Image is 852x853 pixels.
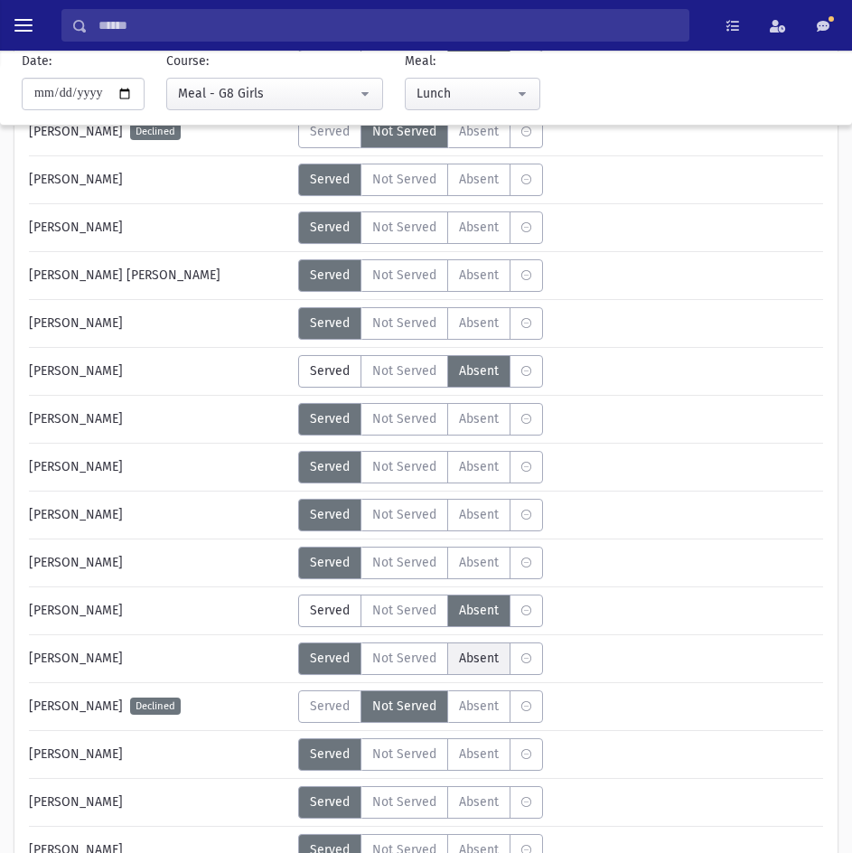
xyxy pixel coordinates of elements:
[372,314,436,333] span: Not Served
[298,786,543,819] div: MeaStatus
[310,601,350,620] span: Served
[29,409,123,428] span: [PERSON_NAME]
[459,170,499,189] span: Absent
[178,84,357,103] div: Meal - G8 Girls
[459,649,499,668] span: Absent
[298,499,543,531] div: MeaStatus
[459,601,499,620] span: Absent
[29,122,123,141] span: [PERSON_NAME]
[372,170,436,189] span: Not Served
[298,307,543,340] div: MeaStatus
[459,457,499,476] span: Absent
[29,553,123,572] span: [PERSON_NAME]
[372,745,436,764] span: Not Served
[298,355,543,388] div: MeaStatus
[417,84,514,103] div: Lunch
[29,170,123,189] span: [PERSON_NAME]
[29,361,123,380] span: [PERSON_NAME]
[459,266,499,285] span: Absent
[310,314,350,333] span: Served
[298,211,543,244] div: MeaStatus
[310,697,350,716] span: Served
[298,690,543,723] div: MeaStatus
[298,547,543,579] div: MeaStatus
[459,314,499,333] span: Absent
[310,361,350,380] span: Served
[459,122,499,141] span: Absent
[310,170,350,189] span: Served
[29,266,220,285] span: [PERSON_NAME] [PERSON_NAME]
[459,553,499,572] span: Absent
[372,457,436,476] span: Not Served
[29,505,123,524] span: [PERSON_NAME]
[372,553,436,572] span: Not Served
[29,697,123,716] span: [PERSON_NAME]
[29,649,123,668] span: [PERSON_NAME]
[310,409,350,428] span: Served
[372,218,436,237] span: Not Served
[298,595,543,627] div: MeaStatus
[310,505,350,524] span: Served
[29,218,123,237] span: [PERSON_NAME]
[372,266,436,285] span: Not Served
[298,451,543,483] div: MeaStatus
[22,52,51,70] label: Date:
[310,218,350,237] span: Served
[372,409,436,428] span: Not Served
[298,116,543,148] div: MeaStatus
[130,123,181,140] span: Declined
[405,78,540,110] button: Lunch
[88,9,688,42] input: Search
[29,314,123,333] span: [PERSON_NAME]
[459,361,499,380] span: Absent
[298,403,543,436] div: MeaStatus
[459,409,499,428] span: Absent
[459,697,499,716] span: Absent
[298,259,543,292] div: MeaStatus
[298,738,543,771] div: MeaStatus
[7,9,40,42] button: toggle menu
[459,505,499,524] span: Absent
[310,745,350,764] span: Served
[166,52,209,70] label: Course:
[405,52,435,70] label: Meal:
[310,649,350,668] span: Served
[372,122,436,141] span: Not Served
[298,642,543,675] div: MeaStatus
[372,505,436,524] span: Not Served
[29,601,123,620] span: [PERSON_NAME]
[459,218,499,237] span: Absent
[29,457,123,476] span: [PERSON_NAME]
[372,697,436,716] span: Not Served
[29,745,123,764] span: [PERSON_NAME]
[372,601,436,620] span: Not Served
[166,78,383,110] button: Meal - G8 Girls
[310,266,350,285] span: Served
[310,553,350,572] span: Served
[310,457,350,476] span: Served
[310,122,350,141] span: Served
[29,792,123,811] span: [PERSON_NAME]
[372,649,436,668] span: Not Served
[459,745,499,764] span: Absent
[130,698,181,715] span: Declined
[372,361,436,380] span: Not Served
[310,792,350,811] span: Served
[298,164,543,196] div: MeaStatus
